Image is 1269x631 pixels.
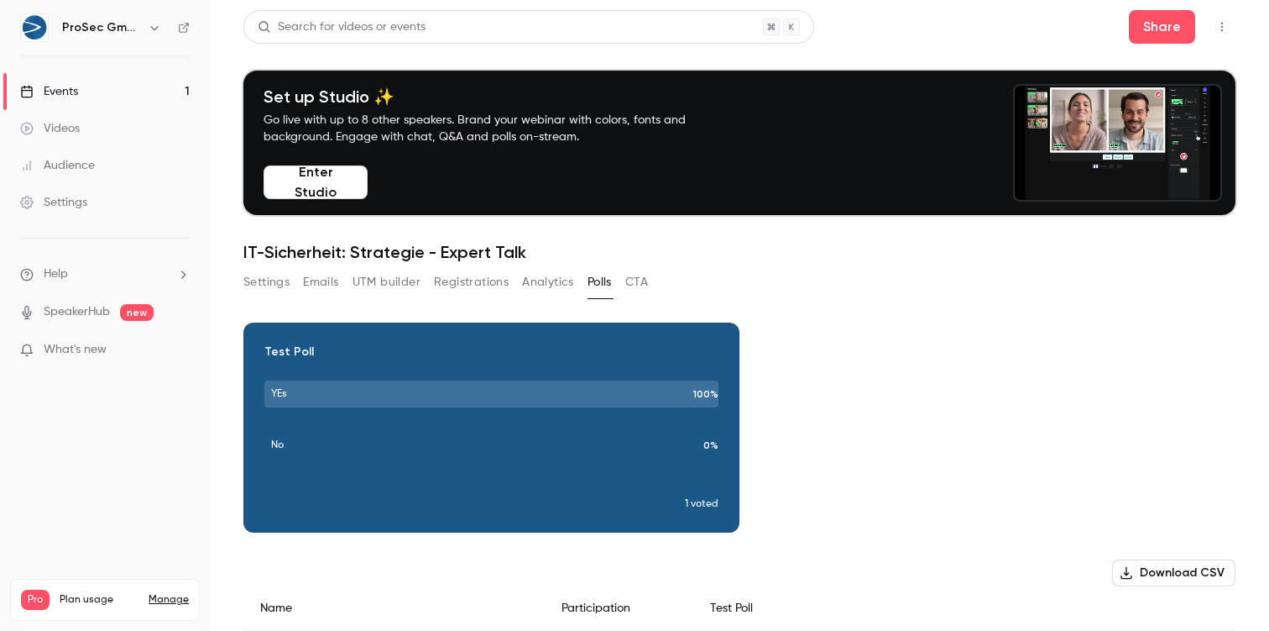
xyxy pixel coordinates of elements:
button: Registrations [434,269,509,296]
img: ProSec GmbH [21,14,48,41]
span: What's new [44,341,107,359]
li: help-dropdown-opener [20,266,190,283]
button: Polls [587,269,612,296]
button: Share [1129,10,1195,44]
h1: IT-Sicherheit: Strategie - Expert Talk [243,242,1235,262]
div: Participation [545,586,693,631]
button: Enter Studio [264,166,368,199]
span: new [120,304,154,321]
span: Help [44,266,68,283]
div: Settings [20,194,87,211]
a: Manage [149,593,189,607]
div: Search for videos or events [258,18,426,36]
button: Download CSV [1112,560,1235,586]
a: SpeakerHub [44,303,110,321]
div: Test Poll [693,586,1235,631]
button: UTM builder [352,269,420,296]
button: Analytics [522,269,574,296]
div: Audience [20,157,95,174]
p: Go live with up to 8 other speakers. Brand your webinar with colors, fonts and background. Engage... [264,112,725,145]
button: Settings [243,269,290,296]
h6: ProSec GmbH [62,19,141,36]
button: CTA [625,269,648,296]
div: Videos [20,120,80,137]
span: Pro [21,590,50,610]
span: Plan usage [60,593,138,607]
div: Name [243,586,545,631]
div: Events [20,83,78,100]
h4: Set up Studio ✨ [264,87,725,107]
button: Emails [303,269,338,296]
